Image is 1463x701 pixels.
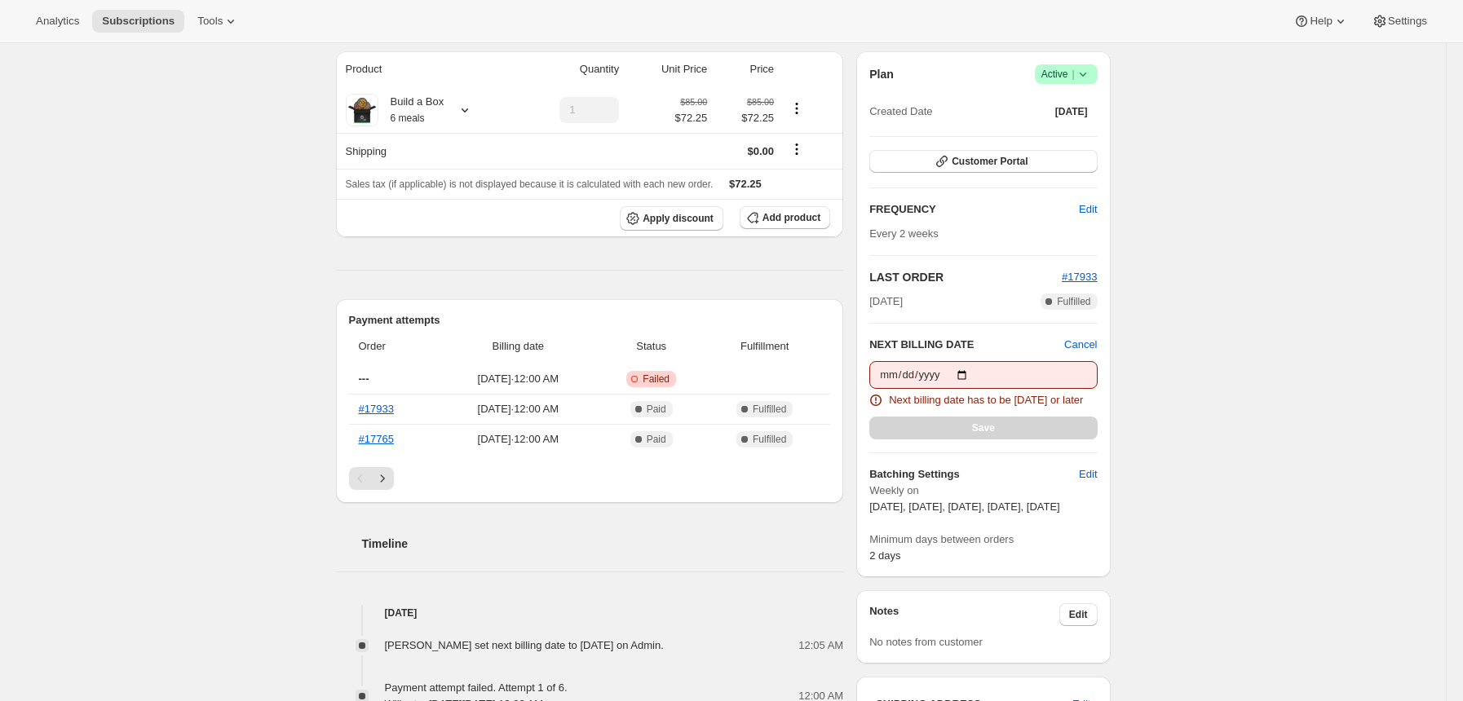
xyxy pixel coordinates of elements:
nav: Pagination [349,467,831,490]
h2: NEXT BILLING DATE [869,337,1064,353]
button: Edit [1069,461,1107,487]
button: Customer Portal [869,150,1097,173]
span: Edit [1079,201,1097,218]
span: Edit [1069,608,1088,621]
button: Settings [1362,10,1437,33]
h4: [DATE] [336,605,844,621]
span: 2 days [869,549,900,562]
span: [DATE], [DATE], [DATE], [DATE], [DATE] [869,500,1060,513]
h3: Notes [869,603,1059,626]
span: Customer Portal [952,155,1028,168]
span: Active [1041,66,1091,82]
button: Shipping actions [784,140,810,158]
span: [DATE] · 12:00 AM [442,431,594,447]
span: Fulfillment [709,338,820,355]
th: Unit Price [624,51,712,87]
span: Status [603,338,699,355]
span: --- [359,373,369,385]
span: Sales tax (if applicable) is not displayed because it is calculated with each new order. [346,179,714,190]
span: | [1072,68,1074,81]
button: #17933 [1062,269,1097,285]
span: Fulfilled [1057,295,1090,308]
span: Analytics [36,15,79,28]
button: [DATE] [1045,100,1098,123]
span: [DATE] [1055,105,1088,118]
small: $85.00 [680,97,707,107]
span: Minimum days between orders [869,531,1097,548]
span: Failed [643,373,670,386]
span: Created Date [869,104,932,120]
span: Edit [1079,466,1097,483]
button: Edit [1069,196,1107,223]
button: Analytics [26,10,89,33]
a: #17933 [359,403,394,415]
h2: FREQUENCY [869,201,1079,218]
span: $72.25 [717,110,774,126]
span: Paid [647,433,666,446]
button: Add product [740,206,830,229]
button: Tools [188,10,249,33]
span: [DATE] · 12:00 AM [442,371,594,387]
h6: Batching Settings [869,466,1079,483]
span: [DATE] · 12:00 AM [442,401,594,417]
span: 12:05 AM [798,637,843,654]
button: Subscriptions [92,10,184,33]
span: Apply discount [643,212,714,225]
span: Fulfilled [753,433,786,446]
span: Billing date [442,338,594,355]
span: Tools [197,15,223,28]
div: Build a Box [378,94,444,126]
th: Quantity [515,51,624,87]
h2: LAST ORDER [869,269,1062,285]
span: No notes from customer [869,636,983,648]
th: Product [336,51,515,87]
button: Help [1284,10,1358,33]
span: Next billing date has to be [DATE] or later [889,392,1083,408]
button: Edit [1059,603,1098,626]
h2: Timeline [362,536,844,552]
span: Add product [762,211,820,224]
button: Apply discount [620,206,723,231]
span: Fulfilled [753,403,786,416]
span: Paid [647,403,666,416]
th: Shipping [336,133,515,169]
small: 6 meals [391,112,425,124]
h2: Plan [869,66,894,82]
span: Settings [1388,15,1427,28]
th: Order [349,328,438,364]
span: Subscriptions [102,15,175,28]
button: Cancel [1064,337,1097,353]
span: Help [1310,15,1332,28]
img: product img [346,94,378,126]
button: Product actions [784,99,810,117]
span: $0.00 [748,145,775,157]
th: Price [712,51,779,87]
span: [DATE] [869,293,903,310]
span: Every 2 weeks [869,227,939,240]
h2: Payment attempts [349,312,831,328]
button: Next [371,467,394,490]
a: #17765 [359,433,394,445]
small: $85.00 [747,97,774,107]
span: Weekly on [869,483,1097,499]
span: [PERSON_NAME] set next billing date to [DATE] on Admin. [385,639,664,651]
span: $72.25 [729,178,762,190]
a: #17933 [1062,271,1097,283]
span: $72.25 [675,110,708,126]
